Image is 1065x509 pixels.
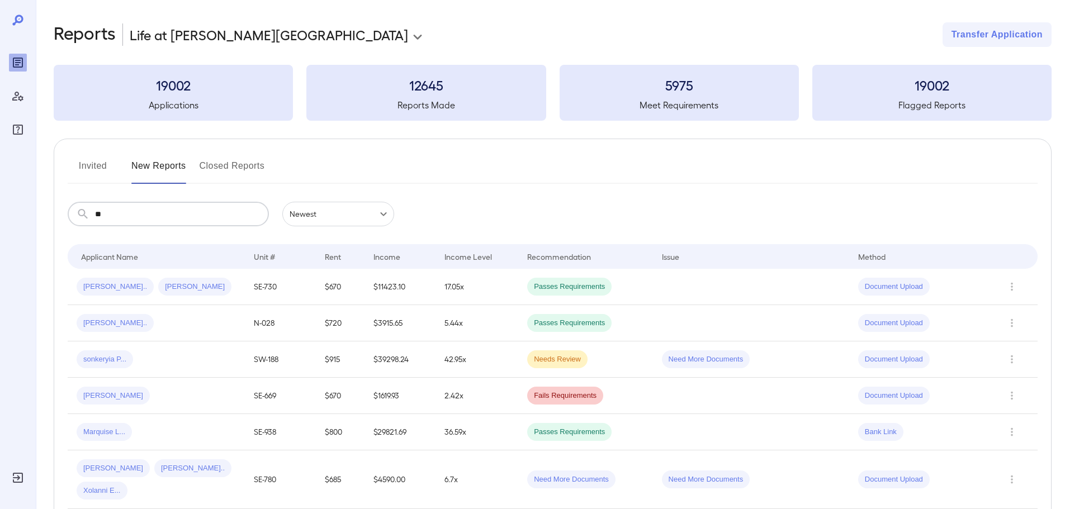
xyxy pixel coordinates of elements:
[858,282,930,292] span: Document Upload
[245,450,316,509] td: SE-780
[316,341,365,378] td: $915
[254,250,275,263] div: Unit #
[1003,350,1021,368] button: Row Actions
[1003,387,1021,405] button: Row Actions
[373,250,400,263] div: Income
[200,157,265,184] button: Closed Reports
[527,282,612,292] span: Passes Requirements
[131,157,186,184] button: New Reports
[1003,423,1021,441] button: Row Actions
[54,65,1052,121] summary: 19002Applications12645Reports Made5975Meet Requirements19002Flagged Reports
[527,391,603,401] span: Fails Requirements
[77,486,127,496] span: Xolanni E...
[858,391,930,401] span: Document Upload
[154,463,231,474] span: [PERSON_NAME]..
[316,414,365,450] td: $800
[316,378,365,414] td: $670
[436,450,518,509] td: 6.7x
[1003,314,1021,332] button: Row Actions
[365,341,436,378] td: $39298.24
[436,414,518,450] td: 36.59x
[527,427,612,437] span: Passes Requirements
[436,305,518,341] td: 5.44x
[306,76,546,94] h3: 12645
[858,427,903,437] span: Bank Link
[365,450,436,509] td: $4590.00
[77,318,154,329] span: [PERSON_NAME]..
[325,250,343,263] div: Rent
[77,427,132,437] span: Marquise L...
[436,341,518,378] td: 42.95x
[527,250,591,263] div: Recommendation
[316,305,365,341] td: $720
[858,318,930,329] span: Document Upload
[662,474,750,485] span: Need More Documents
[365,414,436,450] td: $29821.69
[527,318,612,329] span: Passes Requirements
[943,22,1052,47] button: Transfer Application
[245,378,316,414] td: SE-669
[130,26,408,44] p: Life at [PERSON_NAME][GEOGRAPHIC_DATA]
[54,22,116,47] h2: Reports
[444,250,492,263] div: Income Level
[858,354,930,365] span: Document Upload
[365,269,436,305] td: $11423.10
[245,305,316,341] td: N-028
[9,469,27,487] div: Log Out
[77,354,133,365] span: sonkeryia P...
[54,76,293,94] h3: 19002
[316,450,365,509] td: $685
[9,54,27,72] div: Reports
[662,354,750,365] span: Need More Documents
[77,391,150,401] span: [PERSON_NAME]
[245,341,316,378] td: SW-188
[436,378,518,414] td: 2.42x
[858,250,886,263] div: Method
[54,98,293,112] h5: Applications
[365,378,436,414] td: $1619.93
[81,250,138,263] div: Applicant Name
[436,269,518,305] td: 17.05x
[527,474,616,485] span: Need More Documents
[9,121,27,139] div: FAQ
[812,98,1052,112] h5: Flagged Reports
[245,414,316,450] td: SE-938
[77,282,154,292] span: [PERSON_NAME]..
[9,87,27,105] div: Manage Users
[245,269,316,305] td: SE-730
[858,474,930,485] span: Document Upload
[68,157,118,184] button: Invited
[77,463,150,474] span: [PERSON_NAME]
[158,282,231,292] span: [PERSON_NAME]
[812,76,1052,94] h3: 19002
[1003,278,1021,296] button: Row Actions
[560,76,799,94] h3: 5975
[560,98,799,112] h5: Meet Requirements
[662,250,680,263] div: Issue
[1003,470,1021,488] button: Row Actions
[365,305,436,341] td: $3915.65
[282,202,394,226] div: Newest
[527,354,588,365] span: Needs Review
[306,98,546,112] h5: Reports Made
[316,269,365,305] td: $670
